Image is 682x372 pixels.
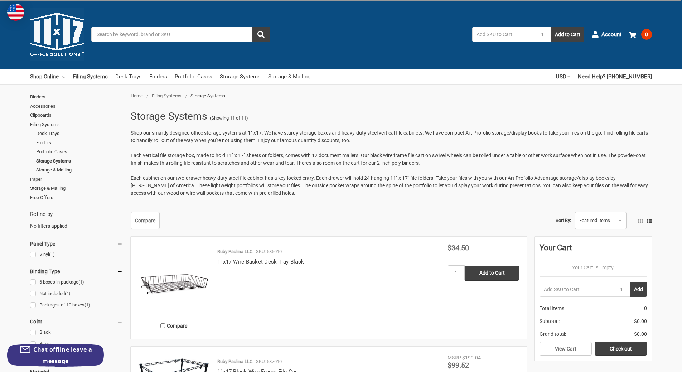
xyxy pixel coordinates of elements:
span: Shop our smartly designed office storage systems at 11x17. We have sturdy storage boxes and heavy... [131,130,648,143]
a: 11x17 Wire Basket Desk Tray Black [217,259,304,265]
h5: Refine by [30,210,123,218]
span: $34.50 [448,243,469,252]
a: Storage & Mailing [30,184,123,193]
span: 0 [641,29,652,40]
span: $99.52 [448,361,469,369]
span: (1) [84,302,90,308]
button: Add to Cart [551,27,584,42]
a: USD [556,69,570,84]
div: Your Cart [540,242,647,259]
a: Vinyl [30,250,123,260]
h5: Panel Type [30,240,123,248]
span: (1) [78,279,84,285]
span: Each cabinet on our two-drawer heavy-duty steel file cabinet has a key-locked entry. Each drawer ... [131,175,648,196]
label: Compare [138,320,210,332]
span: (4) [65,291,71,296]
p: Your Cart Is Empty. [540,264,647,271]
input: Add SKU to Cart [472,27,534,42]
input: Search by keyword, brand or SKU [91,27,270,42]
a: 6 boxes in package [30,277,123,287]
span: $0.00 [634,318,647,325]
button: Chat offline leave a message [7,344,104,367]
h1: Storage Systems [131,107,207,126]
a: Not included [30,289,123,299]
input: Compare [160,323,165,328]
a: Compare [131,212,160,229]
span: Total Items: [540,305,565,312]
a: Home [131,93,143,98]
a: Account [592,25,621,44]
span: Grand total: [540,330,566,338]
a: Need Help? [PHONE_NUMBER] [578,69,652,84]
a: Filing Systems [152,93,182,98]
a: Folders [36,138,123,148]
div: No filters applied [30,210,123,230]
button: Add [630,282,647,297]
a: Storage Systems [220,69,261,84]
span: 0 [644,305,647,312]
img: 11x17.com [30,8,84,61]
label: Sort By: [556,215,571,226]
h5: Color [30,317,123,326]
a: View Cart [540,342,592,356]
a: Portfolio Cases [175,69,212,84]
span: (1) [49,252,55,257]
a: Shop Online [30,69,65,84]
span: Account [601,30,621,39]
p: Ruby Paulina LLC. [217,358,253,365]
p: SKU: 585010 [256,248,282,255]
span: Each vertical file storage box, made to hold 11" x 17" sheets or folders, comes with 12 document ... [131,153,646,166]
a: Storage & Mailing [36,165,123,175]
a: Portfolio Cases [36,147,123,156]
a: 0 [629,25,652,44]
a: Desk Trays [115,69,142,84]
img: duty and tax information for United States [7,4,24,21]
a: Free Offers [30,193,123,202]
img: 11x17 Wire Basket Desk Tray Black [138,244,210,316]
a: Packages of 10 boxes [30,300,123,310]
a: Desk Trays [36,129,123,138]
a: Folders [149,69,167,84]
input: Add to Cart [465,266,519,281]
a: Accessories [30,102,123,111]
a: Filing Systems [73,69,108,84]
a: Check out [595,342,647,356]
a: Clipboards [30,111,123,120]
a: Storage Systems [36,156,123,166]
a: Binders [30,92,123,102]
input: Add SKU to Cart [540,282,613,297]
h5: Binding Type [30,267,123,276]
span: $199.04 [462,355,481,361]
span: Subtotal: [540,318,560,325]
a: Filing Systems [30,120,123,129]
span: $0.00 [634,330,647,338]
span: Storage Systems [190,93,225,98]
span: (Showing 11 of 11) [210,115,248,122]
a: Brown [30,339,123,349]
div: MSRP [448,354,461,362]
a: Black [30,328,123,337]
p: Ruby Paulina LLC. [217,248,253,255]
a: Storage & Mailing [268,69,310,84]
a: Paper [30,175,123,184]
span: Chat offline leave a message [33,346,92,365]
p: SKU: 587010 [256,358,282,365]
